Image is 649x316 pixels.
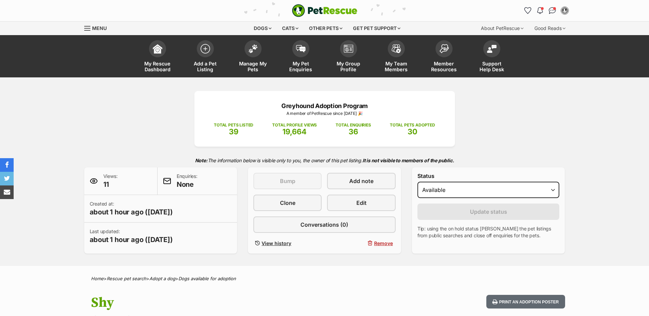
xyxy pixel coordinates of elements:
[92,25,107,31] span: Menu
[229,37,277,77] a: Manage My Pets
[392,44,401,53] img: team-members-icon-5396bd8760b3fe7c0b43da4ab00e1e3bb1a5d9ba89233759b79545d2d3fc5d0d.svg
[429,61,459,72] span: Member Resources
[74,276,575,281] div: > > >
[84,21,112,34] a: Menu
[253,195,322,211] a: Clone
[195,157,208,163] strong: Note:
[149,276,175,281] a: Adopt a dog
[327,238,395,248] button: Remove
[292,4,357,17] img: logo-e224e6f780fb5917bec1dbf3a21bbac754714ae5b6737aabdf751b685950b380.svg
[470,208,507,216] span: Update status
[348,21,405,35] div: Get pet support
[91,276,104,281] a: Home
[190,61,221,72] span: Add a Pet Listing
[559,5,570,16] button: My account
[90,200,173,217] p: Created at:
[325,37,372,77] a: My Group Profile
[468,37,516,77] a: Support Help Desk
[229,127,238,136] span: 39
[390,122,435,128] p: TOTAL PETS ADOPTED
[486,295,565,309] button: Print an adoption poster
[253,173,322,189] button: Bump
[374,240,393,247] span: Remove
[205,110,445,117] p: A member of PetRescue since [DATE] 🎉
[327,173,395,189] a: Add note
[296,45,306,52] img: pet-enquiries-icon-7e3ad2cf08bfb03b45e93fb7055b45f3efa6380592205ae92323e6603595dc1f.svg
[535,5,546,16] button: Notifications
[522,5,570,16] ul: Account quick links
[238,61,268,72] span: Manage My Pets
[253,216,396,233] a: Conversations (0)
[134,37,181,77] a: My Rescue Dashboard
[153,44,162,54] img: dashboard-icon-eb2f2d2d3e046f16d808141f083e7271f6b2e854fb5c12c21221c1fb7104beca.svg
[417,173,560,179] label: Status
[285,61,316,72] span: My Pet Enquiries
[103,180,118,189] span: 11
[272,122,317,128] p: TOTAL PROFILE VIEWS
[333,61,364,72] span: My Group Profile
[336,122,371,128] p: TOTAL ENQUIRIES
[91,295,380,311] h1: Shy
[280,199,295,207] span: Clone
[356,199,367,207] span: Edit
[282,127,307,136] span: 19,664
[476,21,528,35] div: About PetRescue
[349,127,358,136] span: 36
[439,44,449,53] img: member-resources-icon-8e73f808a243e03378d46382f2149f9095a855e16c252ad45f914b54edf8863c.svg
[327,195,395,211] a: Edit
[262,240,291,247] span: View history
[107,276,146,281] a: Rescue pet search
[304,21,347,35] div: Other pets
[253,238,322,248] a: View history
[280,177,295,185] span: Bump
[522,5,533,16] a: Favourites
[344,45,353,53] img: group-profile-icon-3fa3cf56718a62981997c0bc7e787c4b2cf8bcc04b72c1350f741eb67cf2f40e.svg
[487,45,497,53] img: help-desk-icon-fdf02630f3aa405de69fd3d07c3f3aa587a6932b1a1747fa1d2bba05be0121f9.svg
[177,180,197,189] span: None
[205,101,445,110] p: Greyhound Adoption Program
[363,157,454,163] strong: It is not visible to members of the public.
[277,21,303,35] div: Cats
[372,37,420,77] a: My Team Members
[248,44,258,53] img: manage-my-pets-icon-02211641906a0b7f246fdf0571729dbe1e7629f14944591b6c1af311fb30b64b.svg
[530,21,570,35] div: Good Reads
[201,44,210,54] img: add-pet-listing-icon-0afa8454b4691262ce3f59096e99ab1cd57d4a30225e0717b998d2c9b9846f56.svg
[90,228,173,244] p: Last updated:
[103,173,118,189] p: Views:
[178,276,236,281] a: Dogs available for adoption
[417,225,560,239] p: Tip: using the on hold status [PERSON_NAME] the pet listings from public searches and close off e...
[181,37,229,77] a: Add a Pet Listing
[292,4,357,17] a: PetRescue
[349,177,373,185] span: Add note
[561,7,568,14] img: Greyhound Adoption Program profile pic
[277,37,325,77] a: My Pet Enquiries
[142,61,173,72] span: My Rescue Dashboard
[417,204,560,220] button: Update status
[547,5,558,16] a: Conversations
[177,173,197,189] p: Enquiries:
[90,207,173,217] span: about 1 hour ago ([DATE])
[214,122,253,128] p: TOTAL PETS LISTED
[249,21,276,35] div: Dogs
[420,37,468,77] a: Member Resources
[476,61,507,72] span: Support Help Desk
[408,127,417,136] span: 30
[300,221,348,229] span: Conversations (0)
[90,235,173,244] span: about 1 hour ago ([DATE])
[84,153,565,167] p: The information below is visible only to you, the owner of this pet listing.
[537,7,543,14] img: notifications-46538b983faf8c2785f20acdc204bb7945ddae34d4c08c2a6579f10ce5e182be.svg
[549,7,556,14] img: chat-41dd97257d64d25036548639549fe6c8038ab92f7586957e7f3b1b290dea8141.svg
[381,61,412,72] span: My Team Members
